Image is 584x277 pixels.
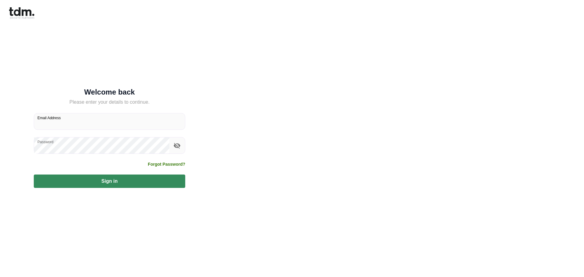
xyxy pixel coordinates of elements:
[34,89,185,95] h5: Welcome back
[34,175,185,188] button: Sign in
[148,161,185,167] a: Forgot Password?
[37,115,61,120] label: Email Address
[172,140,182,151] button: toggle password visibility
[37,139,54,144] label: Password
[34,99,185,106] h5: Please enter your details to continue.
